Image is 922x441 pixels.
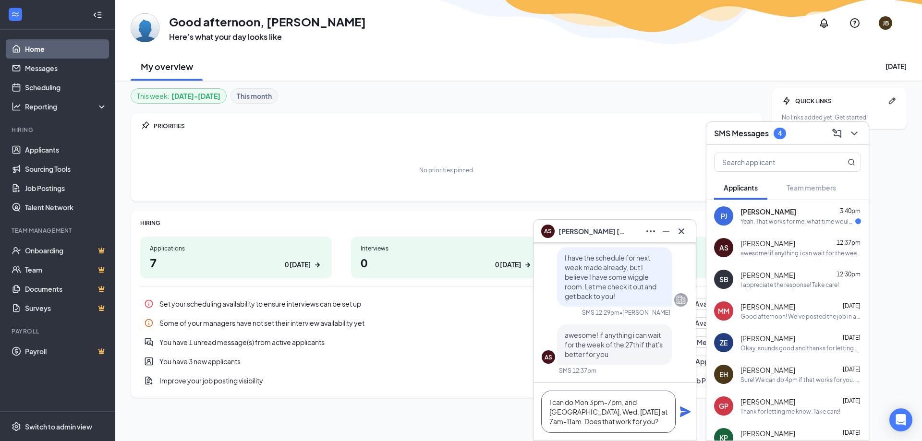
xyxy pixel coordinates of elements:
[11,10,20,19] svg: WorkstreamLogo
[313,260,322,270] svg: ArrowRight
[642,224,657,239] button: Ellipses
[675,294,687,306] svg: Company
[12,422,21,431] svg: Settings
[419,166,474,174] div: No priorities pinned.
[660,226,672,237] svg: Minimize
[843,429,861,436] span: [DATE]
[565,253,656,300] span: I have the schedule for next week made already, but I believe I have some wiggle room. Let me che...
[140,352,753,371] a: UserEntityYou have 3 new applicantsReview New ApplicantsPin
[715,153,828,171] input: Search applicant
[886,61,907,71] div: [DATE]
[25,422,92,431] div: Switch to admin view
[12,327,105,335] div: Payroll
[140,371,753,390] div: Improve your job posting visibility
[740,302,795,311] span: [PERSON_NAME]
[159,357,643,366] div: You have 3 new applicants
[140,352,753,371] div: You have 3 new applicants
[495,260,521,270] div: 0 [DATE]
[719,243,728,252] div: AS
[679,406,691,417] svg: Plane
[159,318,670,328] div: Some of your managers have not set their interview availability yet
[843,302,861,310] span: [DATE]
[721,211,727,221] div: PJ
[25,159,107,179] a: Sourcing Tools
[565,331,663,358] span: awesome! if anything i can wait for the week of the 27th if that's better for you
[140,121,150,131] svg: Pin
[840,207,861,215] span: 3:40pm
[846,126,861,141] button: ChevronDown
[351,237,543,278] a: Interviews00 [DATE]ArrowRight
[131,13,159,42] img: Jennifer Behrens
[140,313,753,333] div: Some of your managers have not set their interview availability yet
[25,198,107,217] a: Talent Network
[740,334,795,343] span: [PERSON_NAME]
[740,365,795,375] span: [PERSON_NAME]
[25,59,107,78] a: Messages
[849,17,861,29] svg: QuestionInfo
[169,32,366,42] h3: Here’s what your day looks like
[740,281,839,289] div: I appreciate the response! Take care!
[12,102,21,111] svg: Analysis
[237,91,272,101] b: This month
[12,126,105,134] div: Hiring
[843,334,861,341] span: [DATE]
[740,217,855,226] div: Yeah. That works for me, what time would work for you?
[154,122,753,130] div: PRIORITIES
[782,113,897,121] div: No links added yet. Get started!
[159,376,653,385] div: Improve your job posting visibility
[93,10,102,20] svg: Collapse
[25,39,107,59] a: Home
[159,299,668,309] div: Set your scheduling availability to ensure interviews can be set up
[787,183,836,192] span: Team members
[818,17,830,29] svg: Notifications
[25,342,107,361] a: PayrollCrown
[740,270,795,280] span: [PERSON_NAME]
[740,238,795,248] span: [PERSON_NAME]
[25,260,107,279] a: TeamCrown
[831,128,843,139] svg: ComposeMessage
[848,158,855,166] svg: MagnifyingGlass
[782,96,791,106] svg: Bolt
[740,429,795,438] span: [PERSON_NAME]
[843,397,861,405] span: [DATE]
[12,226,105,235] div: Team Management
[140,333,753,352] div: You have 1 unread message(s) from active applicants
[658,375,736,386] button: Review Job Postings
[724,183,758,192] span: Applicants
[523,260,533,270] svg: ArrowRight
[25,179,107,198] a: Job Postings
[25,78,107,97] a: Scheduling
[889,408,912,431] div: Open Intercom Messenger
[828,126,844,141] button: ComposeMessage
[887,96,897,106] svg: Pen
[25,241,107,260] a: OnboardingCrown
[285,260,311,270] div: 0 [DATE]
[140,294,753,313] a: InfoSet your scheduling availability to ensure interviews can be set upAdd AvailabilityPin
[150,244,322,252] div: Applications
[740,344,861,352] div: Okay, sounds good and thanks for letting us know
[140,371,753,390] a: DocumentAddImprove your job posting visibilityReview Job PostingsPin
[171,91,220,101] b: [DATE] - [DATE]
[144,337,154,347] svg: DoubleChatActive
[718,306,729,316] div: MM
[137,91,220,101] div: This week :
[740,407,840,416] div: Thank for letting me know. Take care!
[141,60,193,72] h2: My overview
[361,254,533,271] h1: 0
[140,219,753,227] div: HIRING
[144,318,154,328] svg: Info
[645,226,656,237] svg: Ellipses
[25,298,107,318] a: SurveysCrown
[140,333,753,352] a: DoubleChatActiveYou have 1 unread message(s) from active applicantsRead MessagesPin
[144,357,154,366] svg: UserEntity
[673,224,688,239] button: Cross
[843,366,861,373] span: [DATE]
[140,237,332,278] a: Applications70 [DATE]ArrowRight
[558,226,626,237] span: [PERSON_NAME] [PERSON_NAME]
[740,207,796,216] span: [PERSON_NAME]
[719,369,728,379] div: EH
[673,336,736,348] button: Read Messages
[674,298,736,310] button: Add Availability
[25,140,107,159] a: Applicants
[657,224,673,239] button: Minimize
